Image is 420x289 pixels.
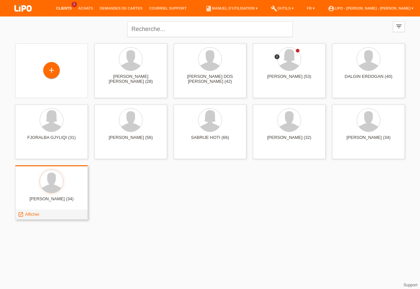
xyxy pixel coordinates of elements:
[72,2,77,7] span: 1
[403,283,417,287] a: Support
[325,6,417,10] a: account_circleLIPO - [PERSON_NAME] - [PERSON_NAME] ▾
[25,212,40,217] span: Afficher
[274,54,280,61] div: Rejeté
[127,21,293,37] input: Recherche...
[18,211,24,217] i: launch
[202,6,261,10] a: bookManuel d’utilisation ▾
[44,65,59,76] div: Enregistrer le client
[96,6,146,10] a: Demandes de cartes
[100,74,162,84] div: [PERSON_NAME] [PERSON_NAME] (28)
[20,135,83,145] div: FJORALBA GJYLIQI (31)
[328,5,334,12] i: account_circle
[267,6,297,10] a: buildOutils ▾
[258,74,320,84] div: [PERSON_NAME] (53)
[20,196,83,207] div: [PERSON_NAME] (34)
[337,135,400,145] div: [PERSON_NAME] (34)
[7,14,40,18] a: LIPO pay
[274,54,280,60] i: error
[53,6,75,10] a: Clients
[337,74,400,84] div: DALGIN ERDOGAN (40)
[205,5,212,12] i: book
[146,6,190,10] a: Courriel Support
[179,135,241,145] div: SABRIJE HOTI (66)
[75,6,96,10] a: Achats
[271,5,277,12] i: build
[303,6,318,10] a: FR ▾
[258,135,320,145] div: [PERSON_NAME] (32)
[395,23,402,30] i: filter_list
[100,135,162,145] div: [PERSON_NAME] (56)
[179,74,241,84] div: [PERSON_NAME] DOS [PERSON_NAME] (42)
[18,212,39,217] a: launch Afficher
